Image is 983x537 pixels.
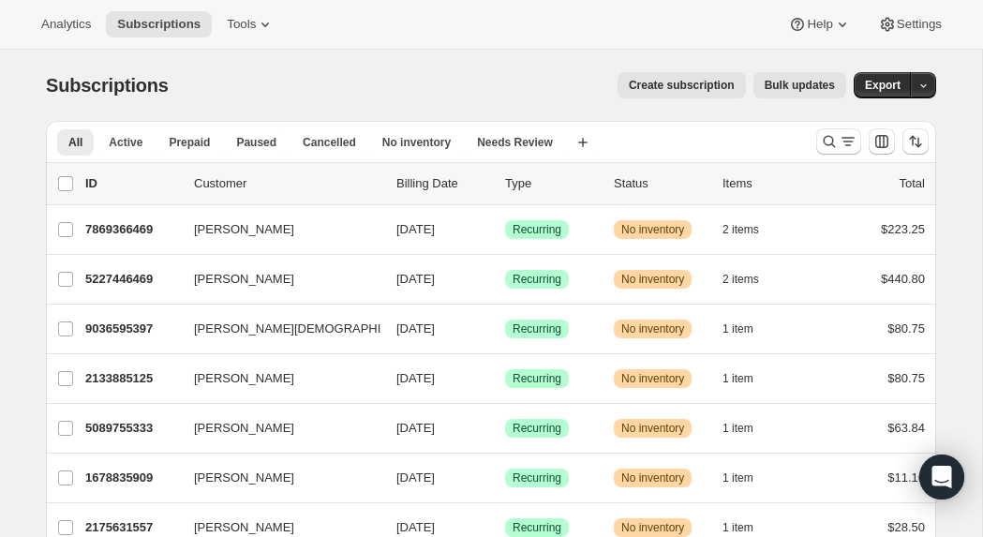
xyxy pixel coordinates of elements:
span: [PERSON_NAME] [194,220,294,239]
span: Recurring [513,371,561,386]
span: $80.75 [887,321,925,336]
span: Bulk updates [765,78,835,93]
span: $440.80 [881,272,925,286]
span: Recurring [513,321,561,336]
button: 1 item [722,415,774,441]
div: IDCustomerBilling DateTypeStatusItemsTotal [85,174,925,193]
button: [PERSON_NAME] [183,264,370,294]
button: Analytics [30,11,102,37]
span: Paused [236,135,276,150]
p: 2175631557 [85,518,179,537]
span: 1 item [722,321,753,336]
span: Prepaid [169,135,210,150]
span: Recurring [513,470,561,485]
span: 1 item [722,470,753,485]
button: Create subscription [618,72,746,98]
span: No inventory [382,135,451,150]
span: Tools [227,17,256,32]
span: No inventory [621,421,684,436]
button: Export [854,72,912,98]
span: Needs Review [477,135,553,150]
span: No inventory [621,272,684,287]
p: 5089755333 [85,419,179,438]
span: Recurring [513,421,561,436]
span: 2 items [722,272,759,287]
span: [DATE] [396,520,435,534]
span: Analytics [41,17,91,32]
button: Help [777,11,862,37]
p: Customer [194,174,381,193]
button: Settings [867,11,953,37]
button: 2 items [722,216,780,243]
div: 1678835909[PERSON_NAME][DATE]SuccessRecurringWarningNo inventory1 item$11.16 [85,465,925,491]
div: 2133885125[PERSON_NAME][DATE]SuccessRecurringWarningNo inventory1 item$80.75 [85,365,925,392]
span: No inventory [621,520,684,535]
button: Customize table column order and visibility [869,128,895,155]
span: [PERSON_NAME] [194,518,294,537]
span: Recurring [513,272,561,287]
button: [PERSON_NAME] [183,215,370,245]
p: Total [900,174,925,193]
span: [DATE] [396,421,435,435]
span: 1 item [722,371,753,386]
div: 9036595397[PERSON_NAME][DEMOGRAPHIC_DATA][DATE]SuccessRecurringWarningNo inventory1 item$80.75 [85,316,925,342]
span: Subscriptions [117,17,201,32]
span: Active [109,135,142,150]
p: Billing Date [396,174,490,193]
span: Settings [897,17,942,32]
span: [DATE] [396,371,435,385]
p: 9036595397 [85,320,179,338]
span: 1 item [722,520,753,535]
div: Open Intercom Messenger [919,455,964,500]
span: [PERSON_NAME] [194,469,294,487]
p: ID [85,174,179,193]
span: [DATE] [396,470,435,485]
button: 1 item [722,465,774,491]
span: Create subscription [629,78,735,93]
span: $223.25 [881,222,925,236]
span: No inventory [621,470,684,485]
div: 7869366469[PERSON_NAME][DATE]SuccessRecurringWarningNo inventory2 items$223.25 [85,216,925,243]
button: Sort the results [902,128,929,155]
div: Type [505,174,599,193]
p: 5227446469 [85,270,179,289]
button: Tools [216,11,286,37]
span: $63.84 [887,421,925,435]
p: Status [614,174,707,193]
span: No inventory [621,321,684,336]
button: [PERSON_NAME] [183,413,370,443]
span: No inventory [621,222,684,237]
span: [DATE] [396,222,435,236]
p: 2133885125 [85,369,179,388]
button: Search and filter results [816,128,861,155]
p: 1678835909 [85,469,179,487]
p: 7869366469 [85,220,179,239]
span: All [68,135,82,150]
span: 1 item [722,421,753,436]
span: $11.16 [887,470,925,485]
span: No inventory [621,371,684,386]
div: Items [722,174,816,193]
span: Recurring [513,222,561,237]
span: $28.50 [887,520,925,534]
button: Subscriptions [106,11,212,37]
span: Subscriptions [46,75,169,96]
span: [PERSON_NAME] [194,419,294,438]
div: 5227446469[PERSON_NAME][DATE]SuccessRecurringWarningNo inventory2 items$440.80 [85,266,925,292]
span: 2 items [722,222,759,237]
button: 1 item [722,365,774,392]
button: [PERSON_NAME][DEMOGRAPHIC_DATA] [183,314,370,344]
span: Cancelled [303,135,356,150]
span: [DATE] [396,321,435,336]
button: 2 items [722,266,780,292]
button: [PERSON_NAME] [183,463,370,493]
span: [PERSON_NAME] [194,270,294,289]
span: $80.75 [887,371,925,385]
span: [PERSON_NAME][DEMOGRAPHIC_DATA] [194,320,430,338]
button: 1 item [722,316,774,342]
span: Export [865,78,901,93]
button: Bulk updates [753,72,846,98]
button: [PERSON_NAME] [183,364,370,394]
div: 5089755333[PERSON_NAME][DATE]SuccessRecurringWarningNo inventory1 item$63.84 [85,415,925,441]
span: Recurring [513,520,561,535]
